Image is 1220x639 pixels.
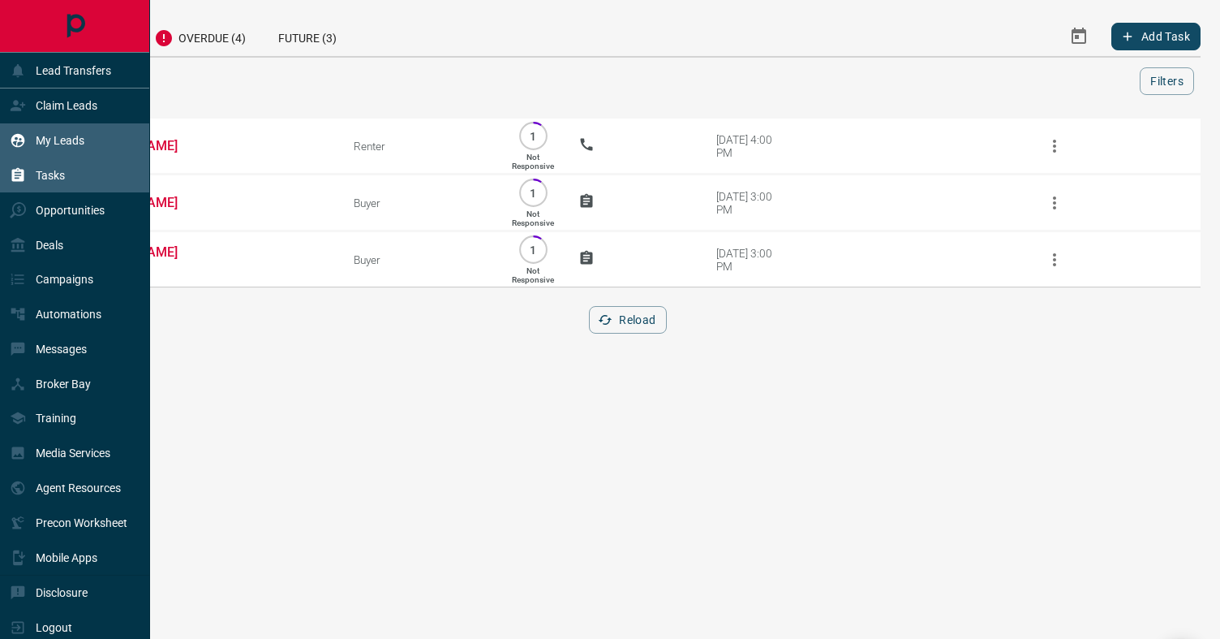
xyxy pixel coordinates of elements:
[1140,67,1194,95] button: Filters
[138,16,262,56] div: Overdue (4)
[354,140,487,153] div: Renter
[527,187,539,199] p: 1
[512,153,554,171] p: Not Responsive
[589,306,666,334] button: Reload
[1111,23,1201,50] button: Add Task
[716,247,785,273] div: [DATE] 3:00 PM
[512,266,554,284] p: Not Responsive
[527,244,539,256] p: 1
[354,253,487,266] div: Buyer
[716,133,785,159] div: [DATE] 4:00 PM
[512,209,554,227] p: Not Responsive
[716,190,785,216] div: [DATE] 3:00 PM
[527,130,539,142] p: 1
[262,16,353,56] div: Future (3)
[1059,17,1098,56] button: Select Date Range
[354,196,487,209] div: Buyer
